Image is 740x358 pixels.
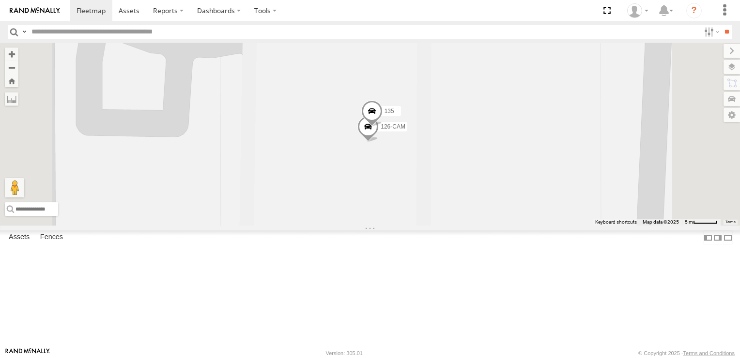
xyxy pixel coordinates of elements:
[683,350,735,356] a: Terms and Conditions
[5,61,18,74] button: Zoom out
[5,74,18,87] button: Zoom Home
[685,219,693,225] span: 5 m
[381,123,405,130] span: 126-CAM
[5,348,50,358] a: Visit our Website
[643,219,679,225] span: Map data ©2025
[385,108,394,114] span: 135
[638,350,735,356] div: © Copyright 2025 -
[5,92,18,106] label: Measure
[700,25,721,39] label: Search Filter Options
[682,219,721,226] button: Map Scale: 5 m per 47 pixels
[703,230,713,244] label: Dock Summary Table to the Left
[713,230,723,244] label: Dock Summary Table to the Right
[10,7,60,14] img: rand-logo.svg
[5,178,24,197] button: Drag Pegman onto the map to open Street View
[326,350,363,356] div: Version: 305.01
[624,3,652,18] div: Heidi Drysdale
[723,230,733,244] label: Hide Summary Table
[595,219,637,226] button: Keyboard shortcuts
[20,25,28,39] label: Search Query
[724,108,740,122] label: Map Settings
[5,48,18,61] button: Zoom in
[725,220,736,224] a: Terms
[4,231,34,244] label: Assets
[686,3,702,18] i: ?
[35,231,68,244] label: Fences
